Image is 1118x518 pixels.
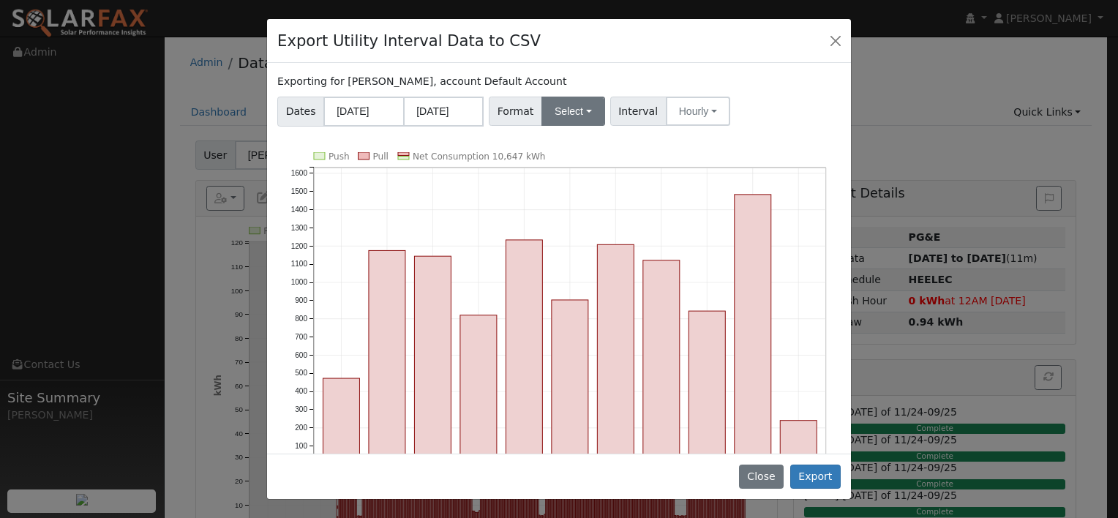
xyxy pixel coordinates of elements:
[489,97,542,126] span: Format
[689,311,725,464] rect: onclick=""
[295,369,307,377] text: 500
[825,30,846,50] button: Close
[295,442,307,450] text: 100
[666,97,730,126] button: Hourly
[597,244,634,464] rect: onclick=""
[415,256,451,464] rect: onclick=""
[291,278,308,286] text: 1000
[552,300,588,465] rect: onclick=""
[506,240,543,465] rect: onclick=""
[369,250,405,464] rect: onclick=""
[295,405,307,413] text: 300
[295,387,307,395] text: 400
[295,315,307,323] text: 800
[735,195,771,465] rect: onclick=""
[291,169,308,177] text: 1600
[739,465,784,489] button: Close
[277,29,541,53] h4: Export Utility Interval Data to CSV
[610,97,667,126] span: Interval
[373,151,389,162] text: Pull
[460,315,497,465] rect: onclick=""
[295,296,307,304] text: 900
[323,378,360,464] rect: onclick=""
[277,97,324,127] span: Dates
[541,97,605,126] button: Select
[329,151,350,162] text: Push
[291,241,308,249] text: 1200
[295,424,307,432] text: 200
[643,260,680,465] rect: onclick=""
[295,350,307,359] text: 600
[291,187,308,195] text: 1500
[413,151,546,162] text: Net Consumption 10,647 kWh
[291,206,308,214] text: 1400
[780,421,817,465] rect: onclick=""
[295,333,307,341] text: 700
[790,465,841,489] button: Export
[291,260,308,268] text: 1100
[291,223,308,231] text: 1300
[277,74,566,89] label: Exporting for [PERSON_NAME], account Default Account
